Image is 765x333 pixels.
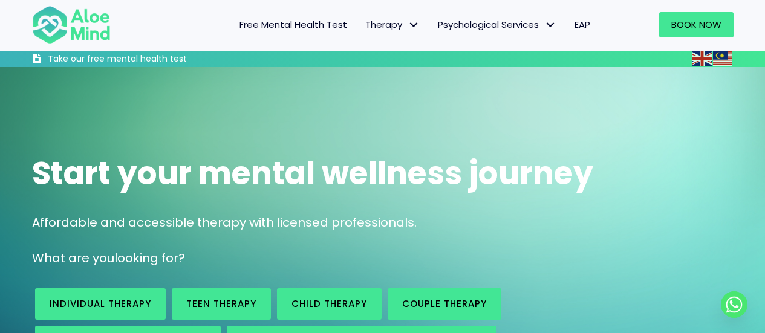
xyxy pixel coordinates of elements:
span: Book Now [671,18,721,31]
a: Malay [713,51,734,65]
h3: Take our free mental health test [48,53,252,65]
span: Start your mental wellness journey [32,151,593,195]
a: Book Now [659,12,734,37]
img: en [692,51,712,66]
p: Affordable and accessible therapy with licensed professionals. [32,214,734,231]
a: Child Therapy [277,288,382,320]
a: Whatsapp [721,291,747,318]
span: Therapy: submenu [405,16,423,34]
a: Free Mental Health Test [230,12,356,37]
span: Psychological Services: submenu [542,16,559,34]
span: Psychological Services [438,18,556,31]
a: TherapyTherapy: submenu [356,12,429,37]
a: Couple therapy [388,288,501,320]
a: Take our free mental health test [32,53,252,67]
img: ms [713,51,732,66]
a: Teen Therapy [172,288,271,320]
span: looking for? [114,250,185,267]
span: Individual therapy [50,297,151,310]
span: Child Therapy [291,297,367,310]
span: Teen Therapy [186,297,256,310]
span: EAP [575,18,590,31]
a: English [692,51,713,65]
a: EAP [565,12,599,37]
img: Aloe mind Logo [32,5,111,45]
a: Individual therapy [35,288,166,320]
span: Therapy [365,18,420,31]
span: Free Mental Health Test [239,18,347,31]
span: Couple therapy [402,297,487,310]
nav: Menu [126,12,599,37]
a: Psychological ServicesPsychological Services: submenu [429,12,565,37]
span: What are you [32,250,114,267]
